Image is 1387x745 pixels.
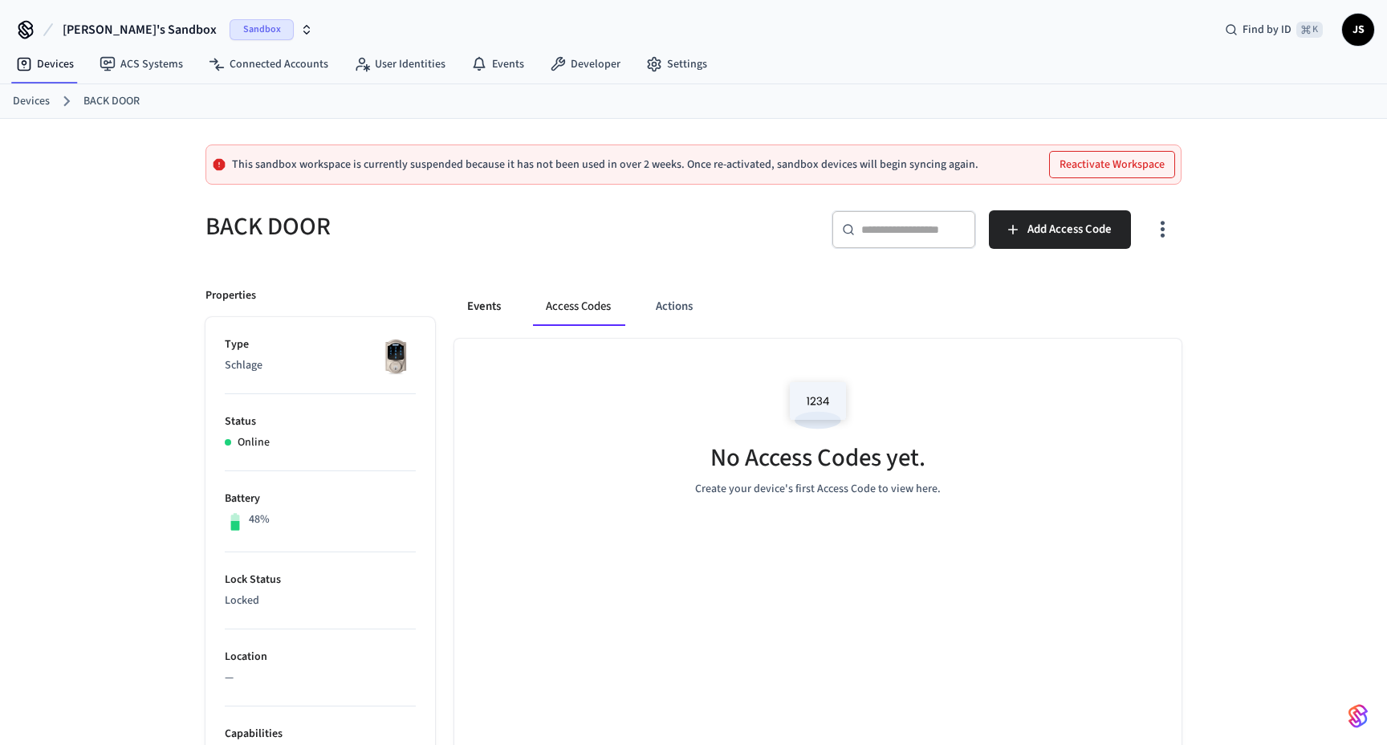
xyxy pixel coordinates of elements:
h5: BACK DOOR [205,210,684,243]
a: Devices [13,93,50,110]
p: Status [225,413,416,430]
a: ACS Systems [87,50,196,79]
a: Connected Accounts [196,50,341,79]
button: Reactivate Workspace [1050,152,1174,177]
span: [PERSON_NAME]'s Sandbox [63,20,217,39]
button: Access Codes [533,287,624,326]
p: Online [238,434,270,451]
p: Properties [205,287,256,304]
p: — [225,670,416,686]
a: Developer [537,50,633,79]
p: This sandbox workspace is currently suspended because it has not been used in over 2 weeks. Once ... [232,158,978,171]
button: JS [1342,14,1374,46]
button: Add Access Code [989,210,1131,249]
span: ⌘ K [1296,22,1323,38]
a: Devices [3,50,87,79]
p: 48% [249,511,270,528]
p: Schlage [225,357,416,374]
p: Capabilities [225,726,416,743]
img: Schlage Sense Smart Deadbolt with Camelot Trim, Front [376,336,416,377]
button: Actions [643,287,706,326]
p: Lock Status [225,572,416,588]
p: Battery [225,491,416,507]
p: Create your device's first Access Code to view here. [695,481,941,498]
span: JS [1344,15,1373,44]
a: Events [458,50,537,79]
a: User Identities [341,50,458,79]
img: Access Codes Empty State [782,371,854,439]
div: ant example [454,287,1182,326]
p: Locked [225,592,416,609]
p: Location [225,649,416,666]
span: Sandbox [230,19,294,40]
span: Add Access Code [1027,219,1112,240]
div: Find by ID⌘ K [1212,15,1336,44]
h5: No Access Codes yet. [710,442,925,474]
span: Find by ID [1243,22,1291,38]
p: Type [225,336,416,353]
a: Settings [633,50,720,79]
a: BACK DOOR [83,93,140,110]
button: Events [454,287,514,326]
img: SeamLogoGradient.69752ec5.svg [1348,703,1368,729]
